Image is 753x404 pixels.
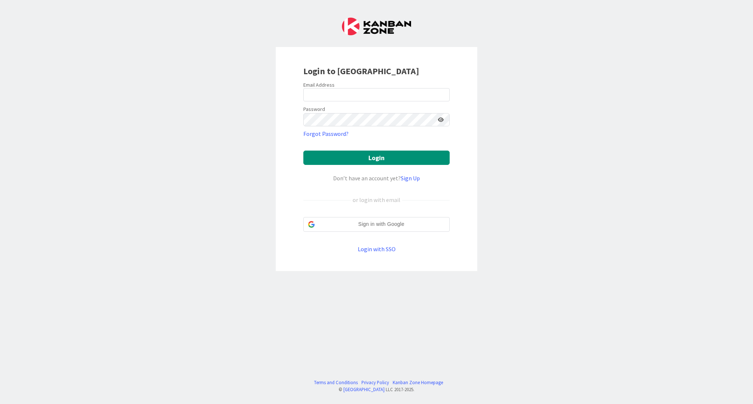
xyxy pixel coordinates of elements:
[314,379,358,386] a: Terms and Conditions
[303,174,450,183] div: Don’t have an account yet?
[318,220,445,228] span: Sign in with Google
[342,18,411,35] img: Kanban Zone
[361,379,389,386] a: Privacy Policy
[303,82,335,88] label: Email Address
[343,386,385,392] a: [GEOGRAPHIC_DATA]
[393,379,443,386] a: Kanban Zone Homepage
[303,105,325,113] label: Password
[310,386,443,393] div: © LLC 2017- 2025 .
[303,129,349,138] a: Forgot Password?
[401,174,420,182] a: Sign Up
[351,195,402,204] div: or login with email
[358,245,396,253] a: Login with SSO
[303,65,419,77] b: Login to [GEOGRAPHIC_DATA]
[303,151,450,165] button: Login
[303,217,450,232] div: Sign in with Google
